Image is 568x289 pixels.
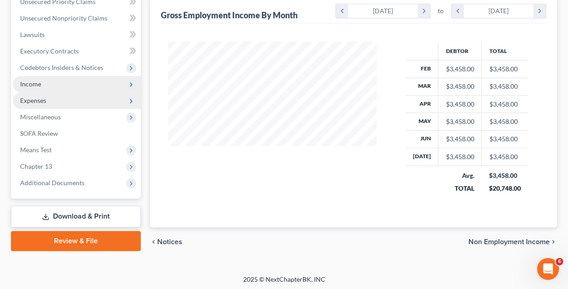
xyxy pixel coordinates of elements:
[482,148,528,166] td: $3,458.00
[20,96,46,104] span: Expenses
[157,238,182,246] span: Notices
[468,238,550,246] span: Non Employment Income
[489,184,521,193] div: $20,748.00
[446,117,474,126] div: $3,458.00
[20,146,52,154] span: Means Test
[20,31,45,38] span: Lawsuits
[11,206,141,227] a: Download & Print
[446,184,474,193] div: TOTAL
[336,4,348,18] i: chevron_left
[348,4,418,18] div: [DATE]
[438,6,444,16] span: to
[150,238,157,246] i: chevron_left
[438,42,482,60] th: Debtor
[20,162,52,170] span: Chapter 13
[405,148,438,166] th: [DATE]
[482,130,528,148] td: $3,458.00
[20,179,85,187] span: Additional Documents
[20,113,61,121] span: Miscellaneous
[451,4,464,18] i: chevron_left
[446,134,474,144] div: $3,458.00
[468,238,557,246] button: Non Employment Income chevron_right
[556,258,563,265] span: 6
[533,4,546,18] i: chevron_right
[405,95,438,112] th: Apr
[446,64,474,74] div: $3,458.00
[482,95,528,112] td: $3,458.00
[13,27,141,43] a: Lawsuits
[418,4,430,18] i: chevron_right
[405,130,438,148] th: Jun
[446,82,474,91] div: $3,458.00
[20,80,41,88] span: Income
[405,78,438,95] th: Mar
[446,152,474,161] div: $3,458.00
[446,100,474,109] div: $3,458.00
[464,4,534,18] div: [DATE]
[550,238,557,246] i: chevron_right
[482,60,528,78] td: $3,458.00
[20,64,103,71] span: Codebtors Insiders & Notices
[13,43,141,59] a: Executory Contracts
[482,42,528,60] th: Total
[161,10,297,21] div: Gross Employment Income By Month
[405,60,438,78] th: Feb
[13,10,141,27] a: Unsecured Nonpriority Claims
[20,129,58,137] span: SOFA Review
[489,171,521,180] div: $3,458.00
[405,113,438,130] th: May
[20,47,79,55] span: Executory Contracts
[150,238,182,246] button: chevron_left Notices
[11,231,141,251] a: Review & File
[446,171,474,180] div: Avg.
[13,125,141,142] a: SOFA Review
[482,78,528,95] td: $3,458.00
[20,14,107,22] span: Unsecured Nonpriority Claims
[537,258,559,280] iframe: Intercom live chat
[482,113,528,130] td: $3,458.00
